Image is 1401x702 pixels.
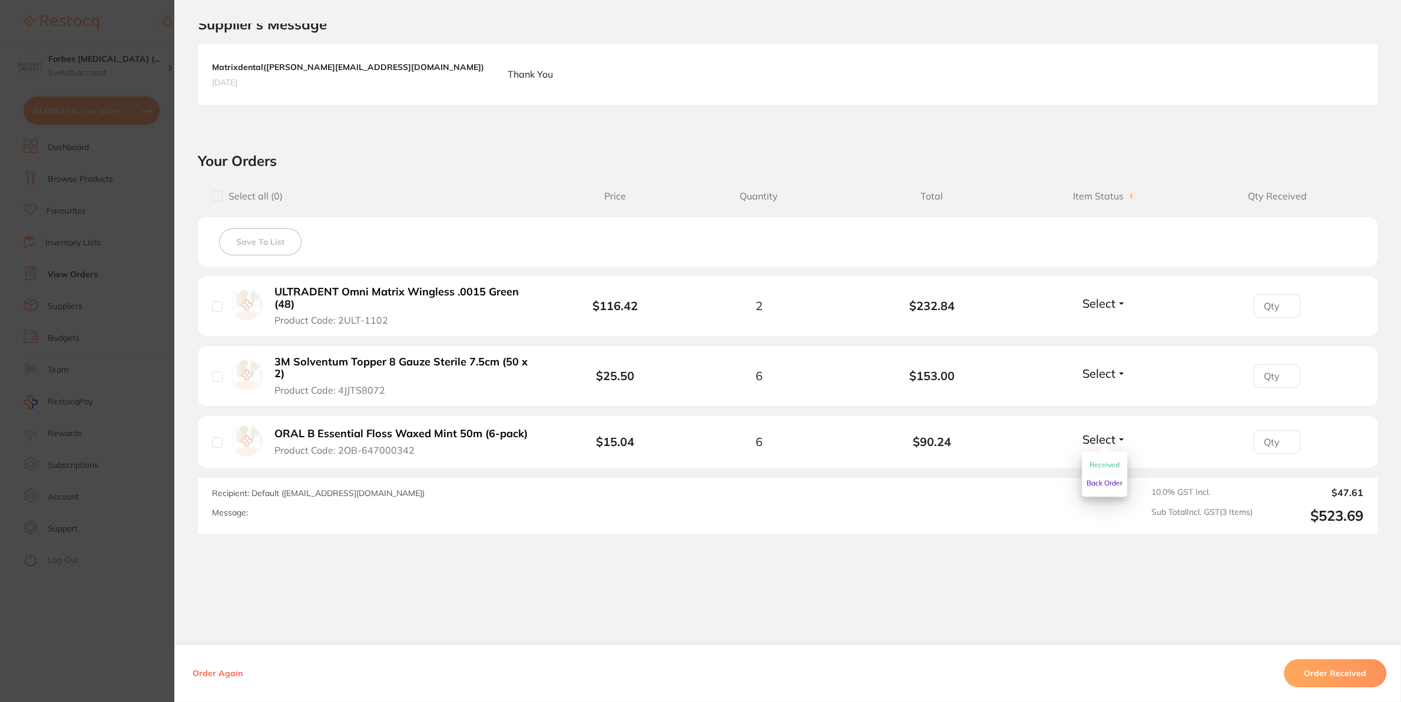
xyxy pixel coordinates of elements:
span: Select [1082,432,1115,447]
img: ULTRADENT Omni Matrix Wingless .0015 Green (48) [231,290,262,320]
span: Sub Total Incl. GST ( 3 Items) [1151,507,1253,524]
span: Select all ( 0 ) [223,191,283,202]
button: ORAL B Essential Floss Waxed Mint 50m (6-pack) Product Code: 2OB-647000342 [271,427,538,456]
b: ORAL B Essential Floss Waxed Mint 50m (6-pack) [274,428,528,440]
button: Select [1079,296,1130,311]
span: Price [558,191,673,202]
input: Qty [1253,364,1300,388]
span: Qty Received [1191,191,1363,202]
b: ULTRADENT Omni Matrix Wingless .0015 Green (48) [274,286,536,310]
b: $116.42 [592,298,638,313]
span: Product Code: 2ULT-1102 [274,315,388,325]
output: $523.69 [1262,507,1363,524]
b: 3M Solventum Topper 8 Gauze Sterile 7.5cm (50 x 2) [274,356,536,380]
b: Matrixdental ( [PERSON_NAME][EMAIL_ADDRESS][DOMAIN_NAME] ) [212,62,484,72]
input: Qty [1253,430,1300,454]
span: Product Code: 2OB-647000342 [274,445,415,455]
span: Total [845,191,1018,202]
span: Item Status [1018,191,1191,202]
span: [DATE] [212,77,484,88]
b: $15.04 [596,434,634,449]
button: Select [1079,366,1130,381]
h2: Supplier’s Message [198,16,1377,33]
p: Thank You [508,68,553,81]
span: Recipient: Default ( [EMAIL_ADDRESS][DOMAIN_NAME] ) [212,488,425,498]
button: Back Order [1087,474,1122,492]
button: Received [1089,456,1120,474]
b: $90.24 [845,435,1018,448]
img: ORAL B Essential Floss Waxed Mint 50m (6-pack) [231,425,262,456]
label: Message: [212,508,248,518]
output: $47.61 [1262,487,1363,498]
span: Quantity [673,191,845,202]
button: Save To List [219,228,302,255]
span: Select [1082,296,1115,311]
h2: Your Orders [198,152,1377,169]
span: Received [1089,460,1120,469]
span: Product Code: 4JJTS8072 [274,385,385,395]
button: Order Again [189,668,246,678]
b: $25.50 [596,368,634,383]
button: ULTRADENT Omni Matrix Wingless .0015 Green (48) Product Code: 2ULT-1102 [271,285,539,327]
span: 6 [756,369,763,382]
span: Back Order [1087,478,1122,487]
span: 10.0 % GST Incl. [1151,487,1253,498]
span: 6 [756,435,763,448]
input: Qty [1253,294,1300,318]
span: 2 [756,299,763,312]
button: 3M Solventum Topper 8 Gauze Sterile 7.5cm (50 x 2) Product Code: 4JJTS8072 [271,355,539,397]
img: 3M Solventum Topper 8 Gauze Sterile 7.5cm (50 x 2) [231,360,262,390]
b: $153.00 [845,369,1018,382]
b: $232.84 [845,299,1018,312]
span: Select [1082,366,1115,381]
button: Order Received [1284,659,1386,687]
button: Select [1079,432,1130,447]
